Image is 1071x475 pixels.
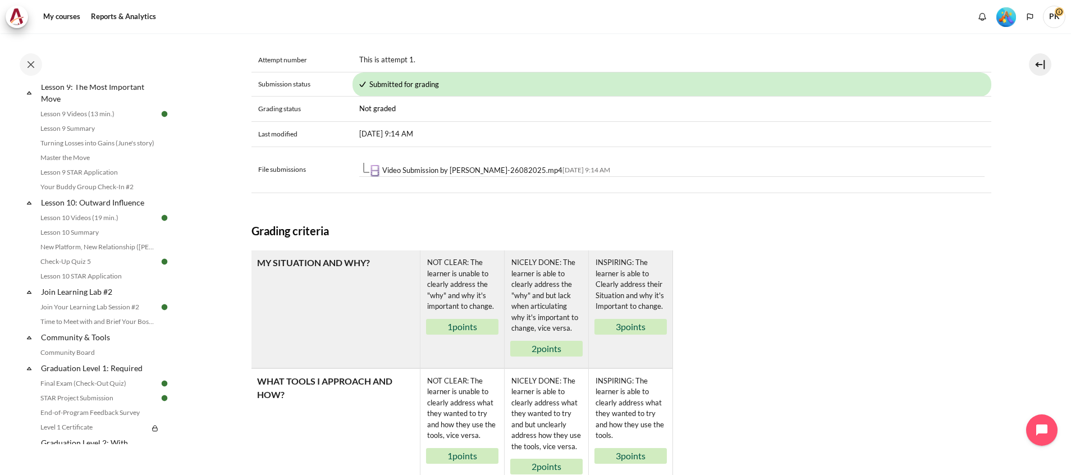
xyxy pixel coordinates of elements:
[420,250,504,368] td: Level NOT CLEAR: The learner is unable to clearly address the &quot;why&quot; and why it's import...
[37,166,159,179] a: Lesson 9 STAR Application
[426,448,498,464] div: points
[39,284,159,299] a: Join Learning Lab #2
[426,256,498,313] div: NOT CLEAR: The learner is unable to clearly address the "why" and why it's important to change.
[159,302,170,312] img: Done
[532,343,537,354] span: 2
[37,406,159,419] a: End-of-Program Feedback Survey
[39,360,159,376] a: Graduation Level 1: Required
[510,459,583,474] div: points
[37,122,159,135] a: Lesson 9 Summary
[1043,6,1065,28] a: User menu
[37,270,159,283] a: Lesson 10 STAR Application
[37,346,159,359] a: Community Board
[37,377,159,390] a: Final Exam (Check-Out Quiz)
[447,450,452,461] span: 1
[510,256,583,335] div: NICELY DONE: The learner is able to clearly address the "why" and but lack when articulating why ...
[37,226,159,239] a: Lesson 10 Summary
[39,79,159,106] a: Lesson 9: The Most Important Move
[39,195,159,210] a: Lesson 10: Outward Influence
[1022,8,1038,25] button: Languages
[37,300,159,314] a: Join Your Learning Lab Session #2
[353,122,991,147] td: [DATE] 9:14 AM
[37,136,159,150] a: Turning Losses into Gains (June's story)
[447,321,452,332] span: 1
[353,97,991,122] td: Not graded
[353,72,991,97] td: Submitted for grading
[251,222,991,239] h4: Grading criteria
[39,330,159,345] a: Community & Tools
[24,197,35,208] span: Collapse
[159,213,170,223] img: Done
[87,6,160,28] a: Reports & Analytics
[37,107,159,121] a: Lesson 9 Videos (13 min.)
[974,8,991,25] div: Show notification window with no new notifications
[24,443,35,454] span: Collapse
[588,250,672,368] td: Level INSPIRING: The learner is able to Clearly address their Situation and why it's Important to...
[992,6,1020,27] a: Level #5
[37,211,159,225] a: Lesson 10 Videos (19 min.)
[37,151,159,165] a: Master the Move
[37,255,159,268] a: Check-Up Quiz 5
[6,6,34,28] a: Architeck Architeck
[594,448,667,464] div: points
[385,165,985,175] div: [DATE] 9:14 AM
[510,374,583,454] div: NICELY DONE: The learner is able to clearly address what they wanted to try and but unclearly add...
[159,393,170,403] img: Done
[382,166,562,175] a: Video Submission by [PERSON_NAME]-26082025.mp4
[426,319,498,335] div: points
[39,6,84,28] a: My courses
[24,286,35,298] span: Collapse
[426,374,498,442] div: NOT CLEAR: The learner is unable to clearly address what they wanted to try and how they use the ...
[504,250,588,368] td: Level NICELY DONE: The learner is able to clearly address the &quot;why&quot; and but lack when a...
[616,450,621,461] span: 3
[159,109,170,119] img: Done
[37,240,159,254] a: New Platform, New Relationship ([PERSON_NAME]'s Story)
[251,48,353,72] th: Attempt number
[251,147,353,193] th: File submissions
[159,378,170,389] img: Done
[24,87,35,98] span: Collapse
[353,48,991,72] td: This is attempt 1.
[251,250,420,368] td: Criterion MY SITUATION AND WHY?
[251,122,353,147] th: Last modified
[159,257,170,267] img: Done
[24,332,35,343] span: Collapse
[369,165,381,176] img: Video Submission by Pui Ling-26082025.mp4
[251,72,353,97] th: Submission status
[532,461,537,472] span: 2
[37,315,159,328] a: Time to Meet with and Brief Your Boss #2
[510,341,583,357] div: points
[24,363,35,374] span: Collapse
[9,8,25,25] img: Architeck
[37,421,148,434] a: Level 1 Certificate
[251,97,353,122] th: Grading status
[996,6,1016,27] div: Level #5
[996,7,1016,27] img: Level #5
[594,374,667,442] div: INSPIRING: The learner is able to clearly address what they wanted to try and how they use the to...
[420,250,672,368] tr: Levels group
[1043,6,1065,28] span: PK
[37,180,159,194] a: Your Buddy Group Check-In #2
[39,435,159,462] a: Graduation Level 2: With Distinction
[37,391,159,405] a: STAR Project Submission
[594,256,667,313] div: INSPIRING: The learner is able to Clearly address their Situation and why it's Important to change.
[594,319,667,335] div: points
[616,321,621,332] span: 3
